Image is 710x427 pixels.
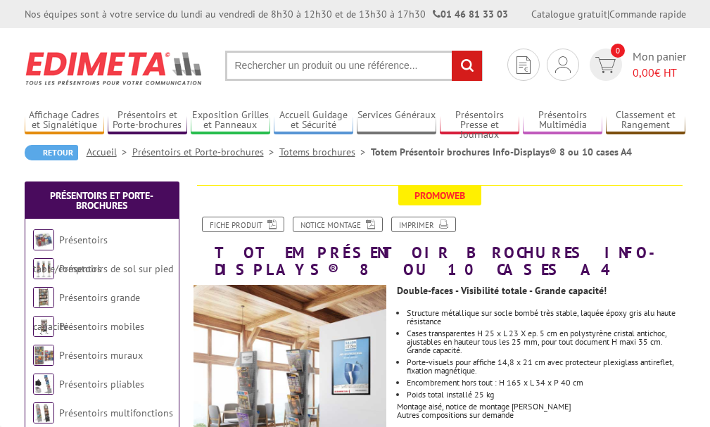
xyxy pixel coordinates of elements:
input: rechercher [452,51,482,81]
li: Poids total installé 25 kg [407,390,686,399]
img: devis rapide [595,57,616,73]
a: Services Généraux [357,109,436,132]
a: Exposition Grilles et Panneaux [191,109,270,132]
span: Promoweb [398,186,481,205]
a: Présentoirs Presse et Journaux [440,109,519,132]
a: Présentoirs mobiles [59,320,144,333]
a: Commande rapide [609,8,686,20]
a: Affichage Cadres et Signalétique [25,109,104,132]
a: Présentoirs multifonctions [59,407,173,419]
a: Présentoirs pliables [59,378,144,390]
a: Accueil Guidage et Sécurité [274,109,353,132]
li: Totem Présentoir brochures Info-Displays® 8 ou 10 cases A4 [371,145,632,159]
img: Présentoirs table/comptoirs [33,229,54,250]
img: Présentoirs pliables [33,374,54,395]
span: 0,00 [633,65,654,79]
img: Présentoirs multifonctions [33,402,54,423]
span: € HT [633,65,686,81]
li: Encombrement hors tout : H 165 x L 34 x P 40 cm [407,378,686,387]
a: devis rapide 0 Mon panier 0,00€ HT [586,49,686,81]
span: 0 [611,44,625,58]
input: Rechercher un produit ou une référence... [225,51,483,81]
strong: 01 46 81 33 03 [433,8,508,20]
a: Accueil [87,146,132,158]
li: Cases transparentes H 25 x L 23 X ep. 5 cm en polystyrène cristal antichoc, ajustables en hauteur... [407,329,686,355]
img: Présentoirs muraux [33,345,54,366]
li: Porte-visuels pour affiche 14,8 x 21 cm avec protecteur plexiglass antireflet, fixation magnétique. [407,358,686,375]
div: | [531,7,686,21]
img: devis rapide [555,56,571,73]
img: devis rapide [516,56,531,74]
a: Retour [25,145,78,160]
img: Présentoirs grande capacité [33,287,54,308]
a: Totems brochures [279,146,371,158]
a: Présentoirs et Porte-brochures [108,109,187,132]
a: Fiche produit [202,217,284,232]
a: Présentoirs et Porte-brochures [132,146,279,158]
a: Présentoirs table/comptoirs [33,234,108,275]
p: Double-faces - Visibilité totale - Grande capacité! [397,286,686,295]
div: Nos équipes sont à votre service du lundi au vendredi de 8h30 à 12h30 et de 13h30 à 17h30 [25,7,508,21]
a: Présentoirs grande capacité [33,291,140,333]
a: Présentoirs Multimédia [523,109,602,132]
a: Notice Montage [293,217,383,232]
a: Présentoirs muraux [59,349,143,362]
img: Edimeta [25,42,204,94]
a: Classement et Rangement [606,109,685,132]
a: Catalogue gratuit [531,8,607,20]
span: Mon panier [633,49,686,81]
a: Présentoirs de sol sur pied [59,262,173,275]
a: Imprimer [391,217,456,232]
li: Structure métallique sur socle bombé très stable, laquée époxy gris alu haute résistance [407,309,686,326]
a: Présentoirs et Porte-brochures [50,189,153,212]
